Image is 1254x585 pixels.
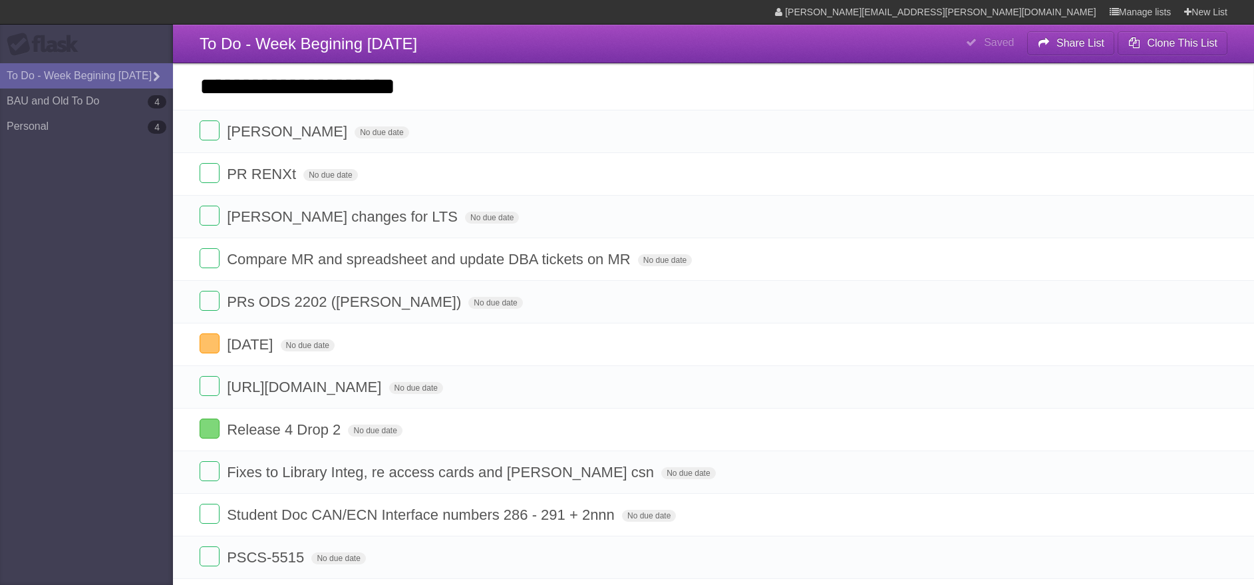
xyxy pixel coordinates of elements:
span: [DATE] [227,336,276,353]
b: Clone This List [1147,37,1217,49]
label: Done [200,504,220,524]
label: Done [200,376,220,396]
span: [PERSON_NAME] changes for LTS [227,208,461,225]
span: PRs ODS 2202 ([PERSON_NAME]) [227,293,464,310]
label: Done [200,206,220,226]
span: No due date [348,425,402,437]
label: Done [200,419,220,439]
b: Share List [1056,37,1104,49]
label: Done [200,333,220,353]
span: No due date [468,297,522,309]
span: Compare MR and spreadsheet and update DBA tickets on MR [227,251,634,268]
span: No due date [389,382,443,394]
span: No due date [661,467,715,479]
b: 4 [148,120,166,134]
label: Done [200,291,220,311]
span: Student Doc CAN/ECN Interface numbers 286 - 291 + 2nnn [227,506,618,523]
span: No due date [281,339,335,351]
span: No due date [465,212,519,224]
span: No due date [303,169,357,181]
span: [PERSON_NAME] [227,123,351,140]
span: No due date [622,510,676,522]
span: PR RENXt [227,166,299,182]
span: PSCS-5515 [227,549,307,566]
span: Release 4 Drop 2 [227,421,344,438]
label: Done [200,163,220,183]
span: No due date [638,254,692,266]
span: No due date [311,552,365,564]
div: Flask [7,33,86,57]
label: Done [200,546,220,566]
span: To Do - Week Begining [DATE] [200,35,417,53]
button: Share List [1027,31,1115,55]
label: Done [200,120,220,140]
span: [URL][DOMAIN_NAME] [227,379,385,395]
b: 4 [148,95,166,108]
span: Fixes to Library Integ, re access cards and [PERSON_NAME] csn [227,464,657,481]
label: Done [200,248,220,268]
span: No due date [355,126,408,138]
b: Saved [984,37,1014,48]
label: Done [200,461,220,481]
button: Clone This List [1118,31,1227,55]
